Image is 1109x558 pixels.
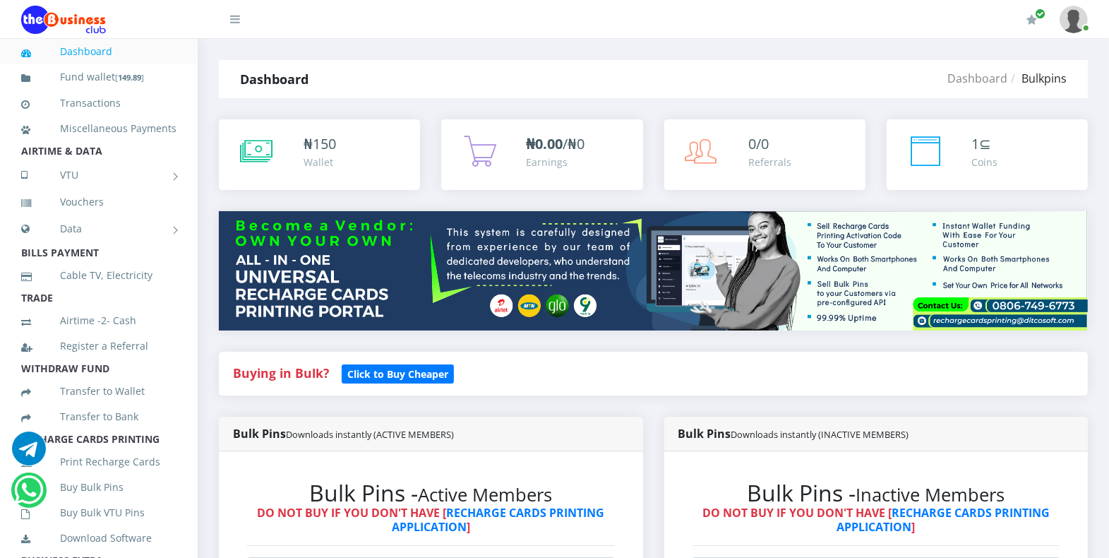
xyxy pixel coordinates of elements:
[971,133,997,155] div: ⊆
[21,211,176,247] a: Data
[115,72,144,83] small: [ ]
[219,211,1088,331] img: multitenant_rcp.png
[21,112,176,145] a: Miscellaneous Payments
[21,471,176,504] a: Buy Bulk Pins
[837,505,1050,534] a: RECHARGE CARDS PRINTING APPLICATION
[21,35,176,68] a: Dashboard
[21,6,106,34] img: Logo
[1007,70,1067,87] li: Bulkpins
[678,426,909,441] strong: Bulk Pins
[21,497,176,529] a: Buy Bulk VTU Pins
[526,134,563,153] b: ₦0.00
[21,522,176,554] a: Download Software
[286,428,454,441] small: Downloads instantly (ACTIVE MEMBERS)
[240,71,308,88] strong: Dashboard
[233,426,454,441] strong: Bulk Pins
[731,428,909,441] small: Downloads instantly (INACTIVE MEMBERS)
[12,442,46,465] a: Chat for support
[526,155,585,170] div: Earnings
[1026,14,1037,25] i: Renew/Upgrade Subscription
[392,505,605,534] a: RECHARGE CARDS PRINTING APPLICATION
[21,259,176,292] a: Cable TV, Electricity
[749,134,769,153] span: 0/0
[233,364,329,381] strong: Buying in Bulk?
[526,134,585,153] span: /₦0
[247,480,615,506] h2: Bulk Pins -
[21,330,176,362] a: Register a Referral
[304,155,336,170] div: Wallet
[441,119,642,190] a: ₦0.00/₦0 Earnings
[313,134,336,153] span: 150
[21,87,176,119] a: Transactions
[21,61,176,94] a: Fund wallet[149.89]
[749,155,792,170] div: Referrals
[347,367,448,381] b: Click to Buy Cheaper
[118,72,141,83] b: 149.89
[21,304,176,337] a: Airtime -2- Cash
[219,119,420,190] a: ₦150 Wallet
[693,480,1060,506] h2: Bulk Pins -
[21,186,176,218] a: Vouchers
[14,484,43,507] a: Chat for support
[21,446,176,478] a: Print Recharge Cards
[257,505,604,534] strong: DO NOT BUY IF YOU DON'T HAVE [ ]
[418,482,552,507] small: Active Members
[21,158,176,193] a: VTU
[21,400,176,433] a: Transfer to Bank
[947,71,1007,86] a: Dashboard
[1060,6,1088,33] img: User
[856,482,1005,507] small: Inactive Members
[1035,8,1045,19] span: Renew/Upgrade Subscription
[971,134,979,153] span: 1
[21,375,176,408] a: Transfer to Wallet
[342,364,454,381] a: Click to Buy Cheaper
[664,119,865,190] a: 0/0 Referrals
[304,133,336,155] div: ₦
[702,505,1050,534] strong: DO NOT BUY IF YOU DON'T HAVE [ ]
[971,155,997,170] div: Coins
